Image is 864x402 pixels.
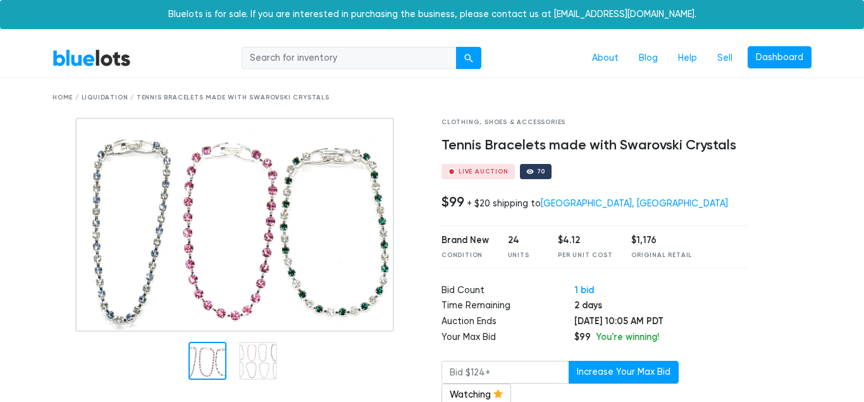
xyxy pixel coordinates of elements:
[596,331,659,342] span: You're winning!
[242,47,457,70] input: Search for inventory
[441,137,747,154] h4: Tennis Bracelets made with Swarovski Crystals
[569,361,679,384] button: Increase Your Max Bid
[441,251,489,260] div: Condition
[441,330,574,346] td: Your Max Bid
[558,234,612,248] div: $4.12
[574,284,594,296] a: 1 bid
[52,93,812,103] div: Home / Liquidation / Tennis Bracelets made with Swarovski Crystals
[707,46,743,70] a: Sell
[508,234,540,248] div: 24
[441,361,569,384] input: Bid $124+
[75,118,394,332] img: fd27c712-6d5e-4090-a493-d164e0be1ede-1757900084.png
[459,168,509,175] div: Live Auction
[631,251,692,260] div: Original Retail
[441,284,574,299] td: Bid Count
[441,315,574,330] td: Auction Ends
[441,118,747,127] div: Clothing, Shoes & Accessories
[441,299,574,315] td: Time Remaining
[52,49,131,67] a: BlueLots
[574,330,746,346] td: $99
[582,46,629,70] a: About
[467,198,728,209] div: + $20 shipping to
[629,46,668,70] a: Blog
[668,46,707,70] a: Help
[441,234,489,248] div: Brand New
[574,315,746,330] td: [DATE] 10:05 AM PDT
[631,234,692,248] div: $1,176
[441,194,464,210] h4: $99
[748,46,812,69] a: Dashboard
[541,198,728,209] a: [GEOGRAPHIC_DATA], [GEOGRAPHIC_DATA]
[508,251,540,260] div: Units
[574,299,746,315] td: 2 days
[537,168,546,175] div: 70
[558,251,612,260] div: Per Unit Cost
